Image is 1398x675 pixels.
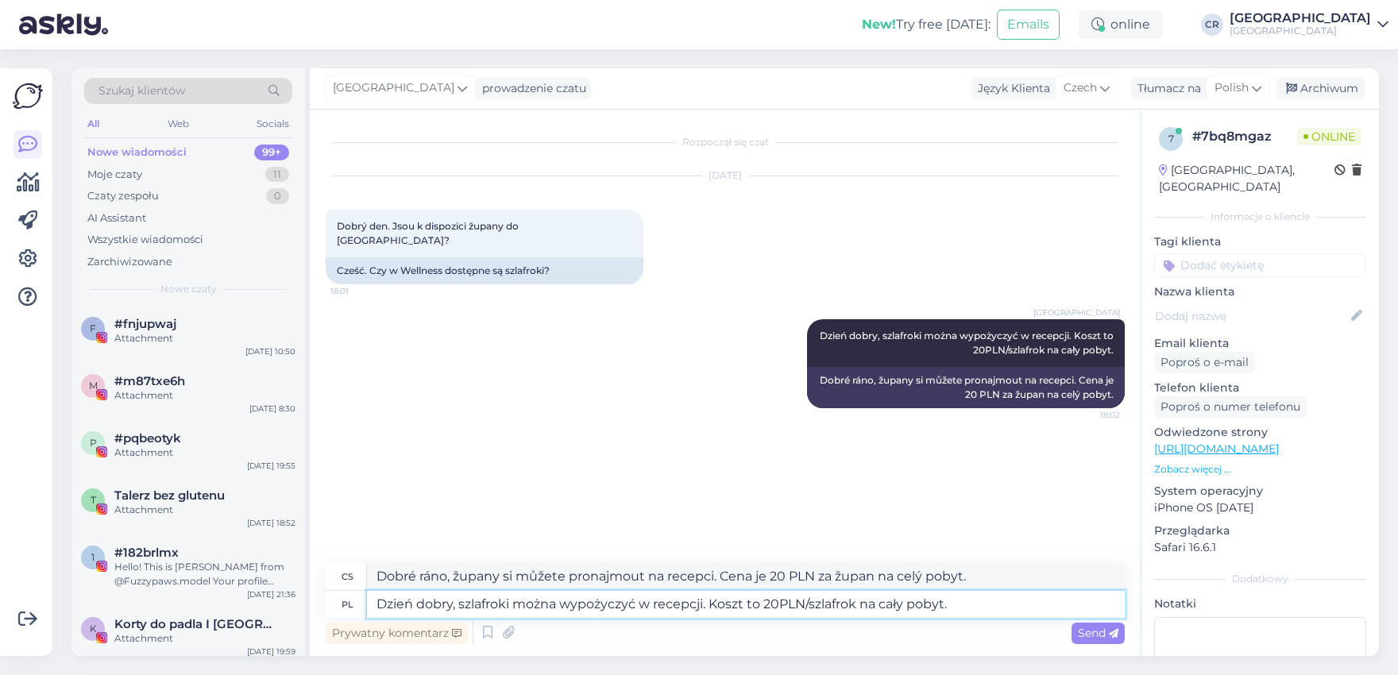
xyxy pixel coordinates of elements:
[971,80,1050,97] div: Język Klienta
[114,445,295,460] div: Attachment
[91,494,96,506] span: T
[114,617,280,631] span: Korty do padla I Szczecin
[266,188,289,204] div: 0
[326,257,643,284] div: Cześć. Czy w Wellness dostępne są szlafroki?
[114,488,225,503] span: Talerz bez glutenu
[254,145,289,160] div: 99+
[87,232,203,248] div: Wszystkie wiadomości
[342,591,353,618] div: pl
[1154,499,1366,516] p: iPhone OS [DATE]
[90,623,97,634] span: K
[1192,127,1297,146] div: # 7bq8mgaz
[247,588,295,600] div: [DATE] 21:36
[87,188,159,204] div: Czaty zespołu
[87,210,146,226] div: AI Assistant
[333,79,454,97] span: [GEOGRAPHIC_DATA]
[1154,462,1366,476] p: Zobacz więcej ...
[1154,233,1366,250] p: Tagi klienta
[114,374,185,388] span: #m87txe6h
[1154,523,1366,539] p: Przeglądarka
[862,17,896,32] b: New!
[1230,12,1388,37] a: [GEOGRAPHIC_DATA][GEOGRAPHIC_DATA]
[1168,133,1174,145] span: 7
[1159,162,1334,195] div: [GEOGRAPHIC_DATA], [GEOGRAPHIC_DATA]
[1154,396,1307,418] div: Poproś o numer telefonu
[89,380,98,391] span: m
[90,322,96,334] span: f
[265,167,289,183] div: 11
[160,282,217,296] span: Nowe czaty
[997,10,1060,40] button: Emails
[114,431,181,445] span: #pqbeotyk
[1154,483,1366,499] p: System operacyjny
[98,83,185,99] span: Szukaj klientów
[862,15,991,34] div: Try free [DATE]:
[249,403,295,415] div: [DATE] 8:30
[1154,380,1366,396] p: Telefon klienta
[476,80,586,97] div: prowadzenie czatu
[114,631,295,646] div: Attachment
[1230,25,1371,37] div: [GEOGRAPHIC_DATA]
[1060,409,1120,421] span: 18:02
[247,460,295,472] div: [DATE] 19:55
[1064,79,1097,97] span: Czech
[1276,78,1365,99] div: Archiwum
[114,317,176,331] span: #fnjupwaj
[247,646,295,658] div: [DATE] 19:59
[1154,283,1366,300] p: Nazwa klienta
[13,81,43,111] img: Askly Logo
[1154,253,1366,277] input: Dodać etykietę
[1078,626,1118,640] span: Send
[245,345,295,357] div: [DATE] 10:50
[114,546,179,560] span: #182brlmx
[1154,572,1366,586] div: Dodatkowy
[1154,335,1366,352] p: Email klienta
[1154,424,1366,441] p: Odwiedzone strony
[84,114,102,134] div: All
[1131,80,1201,97] div: Tłumacz na
[1154,210,1366,224] div: Informacje o kliencie
[164,114,192,134] div: Web
[87,254,172,270] div: Zarchiwizowane
[326,623,468,644] div: Prywatny komentarz
[247,517,295,529] div: [DATE] 18:52
[1154,539,1366,556] p: Safari 16.6.1
[1079,10,1163,39] div: online
[1215,79,1249,97] span: Polish
[114,388,295,403] div: Attachment
[1154,442,1279,456] a: [URL][DOMAIN_NAME]
[90,437,97,449] span: p
[326,168,1125,183] div: [DATE]
[114,503,295,517] div: Attachment
[1154,352,1255,373] div: Poproś o e-mail
[1154,596,1366,612] p: Notatki
[253,114,292,134] div: Socials
[87,167,142,183] div: Moje czaty
[330,285,390,297] span: 18:01
[1230,12,1371,25] div: [GEOGRAPHIC_DATA]
[342,563,353,590] div: cs
[114,331,295,345] div: Attachment
[820,330,1116,356] span: Dzień dobry, szlafroki można wypożyczyć w recepcji. Koszt to 20PLN/szlafrok na cały pobyt.
[326,135,1125,149] div: Rozpoczął się czat
[1297,128,1361,145] span: Online
[1201,13,1223,36] div: CR
[1155,307,1348,325] input: Dodaj nazwę
[91,551,95,563] span: 1
[337,220,521,246] span: Dobrý den. Jsou k dispozici župany do [GEOGRAPHIC_DATA]?
[807,367,1125,408] div: Dobré ráno, župany si můžete pronajmout na recepci. Cena je 20 PLN za župan na celý pobyt.
[87,145,187,160] div: Nowe wiadomości
[1033,307,1120,318] span: [GEOGRAPHIC_DATA]
[114,560,295,588] div: Hello! This is [PERSON_NAME] from @Fuzzypaws.model Your profile caught our eye We are a world Fam...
